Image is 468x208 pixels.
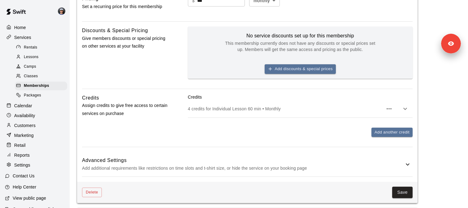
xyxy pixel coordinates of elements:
div: Memberships [15,82,67,90]
a: Memberships [15,81,70,91]
a: Reports [5,151,65,160]
a: Availability [5,111,65,120]
img: Mason Edwards [58,7,65,15]
p: This membership currently does not have any discounts or special prices set up. Members will get ... [223,40,378,53]
h6: Credits [82,94,99,102]
div: Mason Edwards [57,5,70,17]
div: Camps [15,62,67,71]
p: Contact Us [13,173,35,179]
a: Marketing [5,131,65,140]
a: Lessons [15,52,70,62]
a: Packages [15,91,70,100]
div: Lessons [15,53,67,62]
p: Give members discounts or special pricing on other services at your facility [82,35,168,50]
p: Home [14,24,26,31]
a: Retail [5,141,65,150]
span: Rentals [24,45,37,51]
div: Advanced SettingsAdd additional requirements like restrictions on time slots and t-shirt size, or... [82,152,413,176]
span: Lessons [24,54,39,60]
span: Camps [24,64,36,70]
p: 4 credits for Individual Lesson 60 min • Monthly [188,106,383,112]
a: Services [5,33,65,42]
div: Classes [15,72,67,81]
a: Classes [15,72,70,81]
p: Services [14,34,31,40]
span: Memberships [24,83,49,89]
h6: Advanced Settings [82,156,404,164]
button: Save [392,187,413,198]
h6: Discounts & Special Pricing [82,27,148,35]
p: Help Center [13,184,36,190]
button: Add another credit [371,128,413,137]
span: Classes [24,73,38,79]
div: Packages [15,91,67,100]
p: Customers [14,122,36,129]
p: Calendar [14,103,32,109]
p: Credits [188,94,413,100]
span: Packages [24,92,41,99]
p: Settings [14,162,30,168]
a: Customers [5,121,65,130]
h6: No service discounts set up for this membership [223,32,378,40]
p: View public page [13,195,46,201]
p: Reports [14,152,30,158]
button: Add discounts & special prices [265,64,336,74]
a: Rentals [15,43,70,52]
a: Camps [15,62,70,72]
a: Home [5,23,65,32]
p: Set a recurring price for this membership [82,3,168,11]
p: Marketing [14,132,34,138]
div: 4 credits for Individual Lesson 60 min • Monthly [188,100,413,117]
div: Rentals [15,43,67,52]
p: Availability [14,112,35,119]
a: Settings [5,160,65,170]
p: Retail [14,142,26,148]
p: Add additional requirements like restrictions on time slots and t-shirt size, or hide the service... [82,164,404,172]
a: Calendar [5,101,65,110]
button: Delete [82,188,102,197]
p: Assign credits to give free access to certain services on purchase [82,102,168,117]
